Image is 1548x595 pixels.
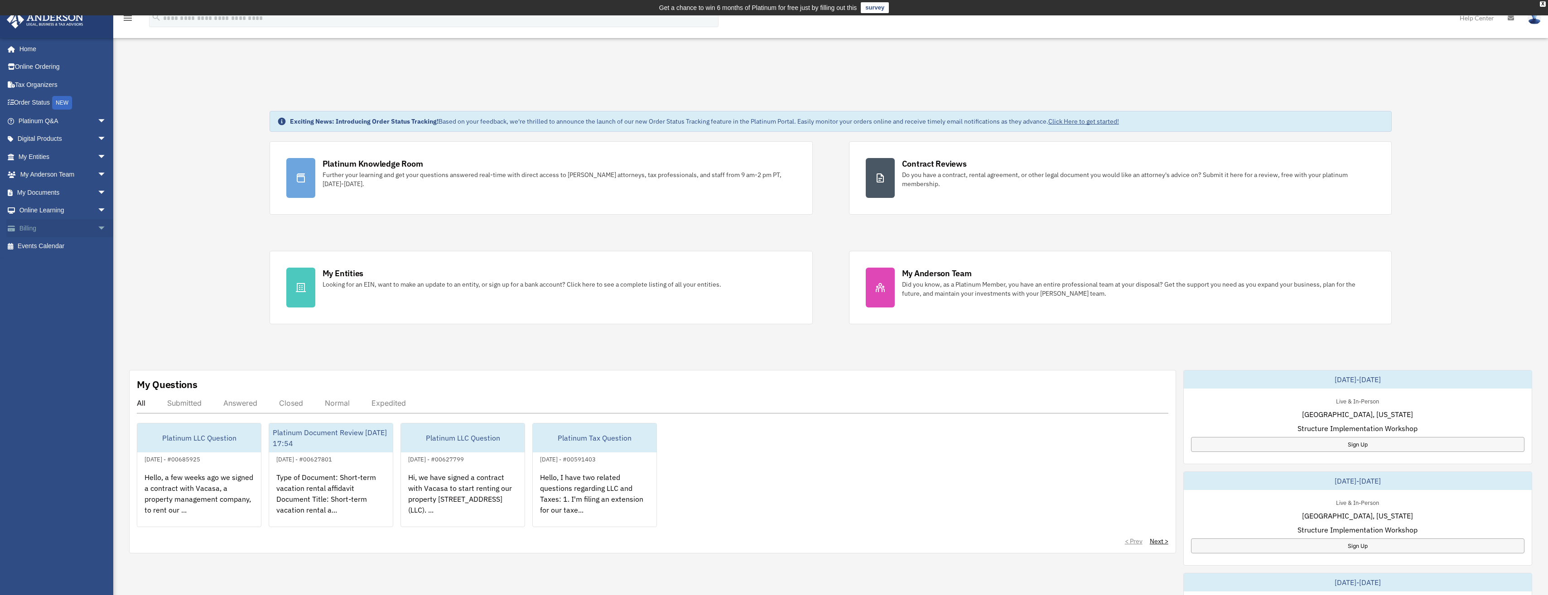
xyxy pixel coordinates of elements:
a: Digital Productsarrow_drop_down [6,130,120,148]
span: arrow_drop_down [97,183,116,202]
div: Contract Reviews [902,158,967,169]
span: arrow_drop_down [97,130,116,149]
a: Sign Up [1191,538,1524,553]
div: My Questions [137,378,198,391]
div: Do you have a contract, rental agreement, or other legal document you would like an attorney's ad... [902,170,1375,188]
a: Contract Reviews Do you have a contract, rental agreement, or other legal document you would like... [849,141,1392,215]
span: Structure Implementation Workshop [1297,423,1418,434]
a: survey [861,2,889,13]
span: arrow_drop_down [97,148,116,166]
div: Hello, I have two related questions regarding LLC and Taxes: 1. I'm filing an extension for our t... [533,465,656,535]
div: Hello, a few weeks ago we signed a contract with Vacasa, a property management company, to rent o... [137,465,261,535]
div: [DATE]-[DATE] [1184,573,1532,591]
div: Platinum LLC Question [137,423,261,452]
div: All [137,398,145,408]
span: [GEOGRAPHIC_DATA], [US_STATE] [1302,409,1413,420]
a: Platinum LLC Question[DATE] - #00627799Hi, we have signed a contract with Vacasa to start renting... [400,423,525,527]
a: Sign Up [1191,437,1524,452]
div: Further your learning and get your questions answered real-time with direct access to [PERSON_NAM... [323,170,796,188]
span: arrow_drop_down [97,219,116,238]
div: [DATE] - #00685925 [137,454,207,463]
a: My Documentsarrow_drop_down [6,183,120,202]
a: Order StatusNEW [6,94,120,112]
span: [GEOGRAPHIC_DATA], [US_STATE] [1302,510,1413,521]
div: Live & In-Person [1329,396,1386,405]
i: menu [122,13,133,24]
a: Platinum Q&Aarrow_drop_down [6,112,120,130]
a: My Entitiesarrow_drop_down [6,148,120,166]
div: My Entities [323,268,363,279]
a: Home [6,40,116,58]
div: [DATE] - #00627799 [401,454,471,463]
a: My Anderson Teamarrow_drop_down [6,166,120,184]
div: Get a chance to win 6 months of Platinum for free just by filling out this [659,2,857,13]
i: search [151,12,161,22]
a: Events Calendar [6,237,120,255]
div: Live & In-Person [1329,497,1386,507]
a: Online Learningarrow_drop_down [6,202,120,220]
a: My Entities Looking for an EIN, want to make an update to an entity, or sign up for a bank accoun... [270,251,813,324]
div: NEW [52,96,72,110]
div: Hi, we have signed a contract with Vacasa to start renting our property [STREET_ADDRESS] (LLC). ... [401,465,525,535]
div: My Anderson Team [902,268,972,279]
div: Answered [223,398,257,408]
a: Billingarrow_drop_down [6,219,120,237]
a: Next > [1150,537,1168,546]
a: Tax Organizers [6,76,120,94]
div: [DATE] - #00591403 [533,454,603,463]
a: Platinum Document Review [DATE] 17:54[DATE] - #00627801Type of Document: Short-term vacation rent... [269,423,393,527]
div: [DATE]-[DATE] [1184,472,1532,490]
div: Type of Document: Short-term vacation rental affidavit Document Title: Short-term vacation rental... [269,465,393,535]
div: Platinum Knowledge Room [323,158,423,169]
div: Based on your feedback, we're thrilled to announce the launch of our new Order Status Tracking fe... [290,117,1119,126]
div: [DATE]-[DATE] [1184,370,1532,389]
a: Click Here to get started! [1048,117,1119,125]
span: arrow_drop_down [97,112,116,130]
img: User Pic [1528,11,1541,24]
div: Expedited [371,398,406,408]
strong: Exciting News: Introducing Order Status Tracking! [290,117,439,125]
a: My Anderson Team Did you know, as a Platinum Member, you have an entire professional team at your... [849,251,1392,324]
div: Submitted [167,398,202,408]
a: Platinum LLC Question[DATE] - #00685925Hello, a few weeks ago we signed a contract with Vacasa, a... [137,423,261,527]
a: Platinum Tax Question[DATE] - #00591403Hello, I have two related questions regarding LLC and Taxe... [532,423,657,527]
div: Platinum LLC Question [401,423,525,452]
div: Closed [279,398,303,408]
img: Anderson Advisors Platinum Portal [4,11,86,29]
div: Looking for an EIN, want to make an update to an entity, or sign up for a bank account? Click her... [323,280,721,289]
span: arrow_drop_down [97,166,116,184]
div: Platinum Document Review [DATE] 17:54 [269,423,393,452]
a: menu [122,16,133,24]
div: [DATE] - #00627801 [269,454,339,463]
a: Platinum Knowledge Room Further your learning and get your questions answered real-time with dire... [270,141,813,215]
span: arrow_drop_down [97,202,116,220]
div: Did you know, as a Platinum Member, you have an entire professional team at your disposal? Get th... [902,280,1375,298]
span: Structure Implementation Workshop [1297,524,1418,535]
div: Normal [325,398,350,408]
a: Online Ordering [6,58,120,76]
div: close [1540,1,1546,7]
div: Platinum Tax Question [533,423,656,452]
